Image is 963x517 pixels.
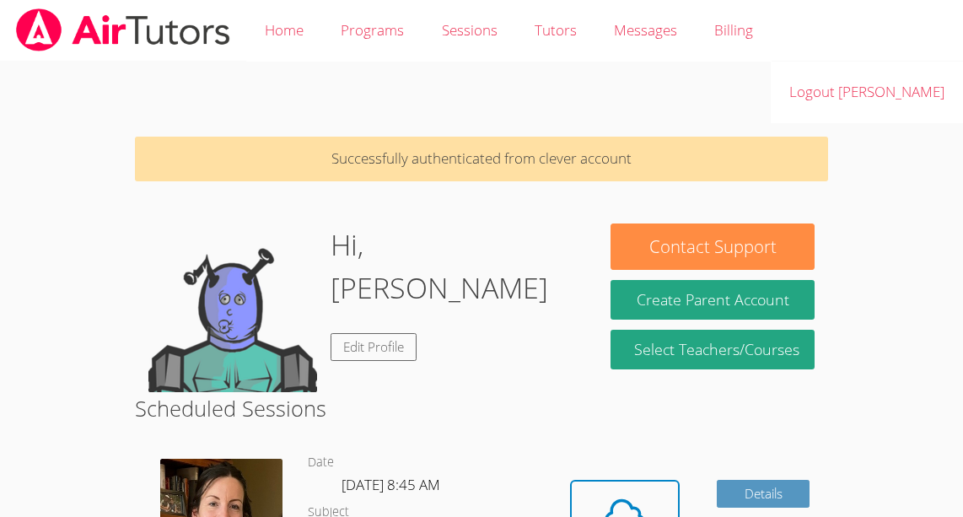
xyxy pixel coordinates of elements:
[148,223,317,392] img: default.png
[342,475,440,494] span: [DATE] 8:45 AM
[611,223,814,270] button: Contact Support
[135,392,828,424] h2: Scheduled Sessions
[14,8,232,51] img: airtutors_banner-c4298cdbf04f3fff15de1276eac7730deb9818008684d7c2e4769d2f7ddbe033.png
[771,62,963,123] a: Logout [PERSON_NAME]
[611,280,814,320] button: Create Parent Account
[331,333,417,361] a: Edit Profile
[308,452,334,473] dt: Date
[717,480,810,508] a: Details
[331,223,583,310] h1: Hi, [PERSON_NAME]
[611,330,814,369] a: Select Teachers/Courses
[135,137,828,181] p: Successfully authenticated from clever account
[614,20,677,40] span: Messages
